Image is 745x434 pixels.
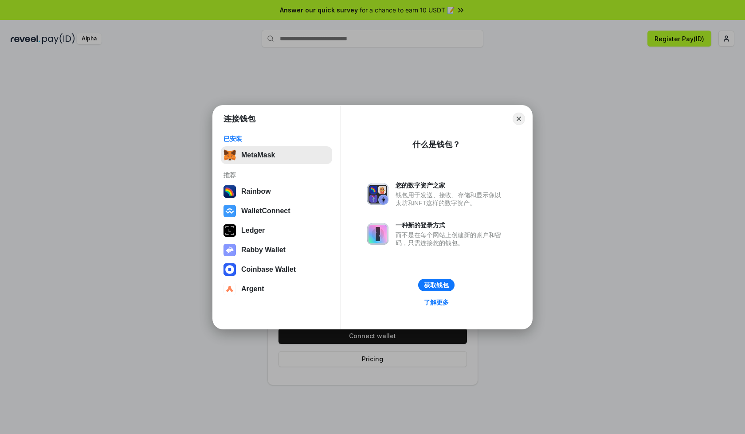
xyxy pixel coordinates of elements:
[412,139,460,150] div: 什么是钱包？
[241,227,265,235] div: Ledger
[418,279,455,291] button: 获取钱包
[223,171,329,179] div: 推荐
[221,222,332,239] button: Ledger
[424,298,449,306] div: 了解更多
[223,205,236,217] img: svg+xml,%3Csvg%20width%3D%2228%22%20height%3D%2228%22%20viewBox%3D%220%200%2028%2028%22%20fill%3D...
[396,231,506,247] div: 而不是在每个网站上创建新的账户和密码，只需连接您的钱包。
[396,181,506,189] div: 您的数字资产之家
[221,183,332,200] button: Rainbow
[221,146,332,164] button: MetaMask
[241,285,264,293] div: Argent
[241,246,286,254] div: Rabby Wallet
[367,184,388,205] img: svg+xml,%3Csvg%20xmlns%3D%22http%3A%2F%2Fwww.w3.org%2F2000%2Fsvg%22%20fill%3D%22none%22%20viewBox...
[367,223,388,245] img: svg+xml,%3Csvg%20xmlns%3D%22http%3A%2F%2Fwww.w3.org%2F2000%2Fsvg%22%20fill%3D%22none%22%20viewBox...
[223,149,236,161] img: svg+xml,%3Csvg%20fill%3D%22none%22%20height%3D%2233%22%20viewBox%3D%220%200%2035%2033%22%20width%...
[424,281,449,289] div: 获取钱包
[223,224,236,237] img: svg+xml,%3Csvg%20xmlns%3D%22http%3A%2F%2Fwww.w3.org%2F2000%2Fsvg%22%20width%3D%2228%22%20height%3...
[223,283,236,295] img: svg+xml,%3Csvg%20width%3D%2228%22%20height%3D%2228%22%20viewBox%3D%220%200%2028%2028%22%20fill%3D...
[396,221,506,229] div: 一种新的登录方式
[223,113,255,124] h1: 连接钱包
[221,202,332,220] button: WalletConnect
[241,151,275,159] div: MetaMask
[396,191,506,207] div: 钱包用于发送、接收、存储和显示像以太坊和NFT这样的数字资产。
[223,185,236,198] img: svg+xml,%3Csvg%20width%3D%22120%22%20height%3D%22120%22%20viewBox%3D%220%200%20120%20120%22%20fil...
[221,241,332,259] button: Rabby Wallet
[241,266,296,274] div: Coinbase Wallet
[513,113,525,125] button: Close
[241,207,290,215] div: WalletConnect
[241,188,271,195] div: Rainbow
[221,280,332,298] button: Argent
[223,135,329,143] div: 已安装
[419,297,454,308] a: 了解更多
[223,244,236,256] img: svg+xml,%3Csvg%20xmlns%3D%22http%3A%2F%2Fwww.w3.org%2F2000%2Fsvg%22%20fill%3D%22none%22%20viewBox...
[221,261,332,278] button: Coinbase Wallet
[223,263,236,276] img: svg+xml,%3Csvg%20width%3D%2228%22%20height%3D%2228%22%20viewBox%3D%220%200%2028%2028%22%20fill%3D...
